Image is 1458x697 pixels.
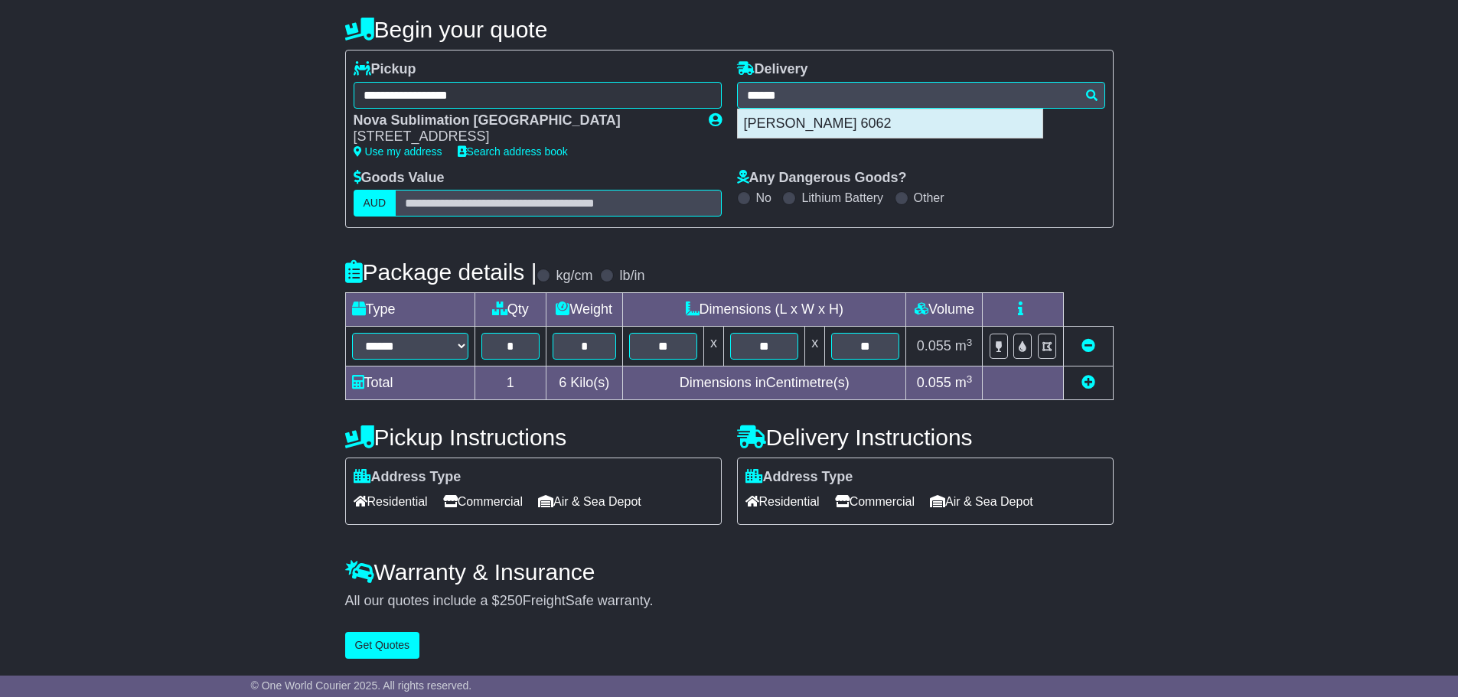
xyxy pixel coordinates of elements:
[354,112,693,129] div: Nova Sublimation [GEOGRAPHIC_DATA]
[704,327,724,366] td: x
[354,61,416,78] label: Pickup
[345,559,1114,585] h4: Warranty & Insurance
[622,293,906,327] td: Dimensions (L x W x H)
[475,366,546,400] td: 1
[345,17,1114,42] h4: Begin your quote
[345,593,1114,610] div: All our quotes include a $ FreightSafe warranty.
[737,61,808,78] label: Delivery
[1081,375,1095,390] a: Add new item
[801,191,883,205] label: Lithium Battery
[805,327,825,366] td: x
[354,129,693,145] div: [STREET_ADDRESS]
[737,425,1114,450] h4: Delivery Instructions
[354,170,445,187] label: Goods Value
[955,375,973,390] span: m
[458,145,568,158] a: Search address book
[756,191,771,205] label: No
[443,490,523,513] span: Commercial
[354,490,428,513] span: Residential
[738,109,1042,138] div: [PERSON_NAME] 6062
[930,490,1033,513] span: Air & Sea Depot
[345,259,537,285] h4: Package details |
[745,490,820,513] span: Residential
[619,268,644,285] label: lb/in
[622,366,906,400] td: Dimensions in Centimetre(s)
[538,490,641,513] span: Air & Sea Depot
[251,679,472,692] span: © One World Courier 2025. All rights reserved.
[546,293,622,327] td: Weight
[967,337,973,348] sup: 3
[967,373,973,385] sup: 3
[917,338,951,353] span: 0.055
[1081,338,1095,353] a: Remove this item
[354,469,462,486] label: Address Type
[500,593,523,608] span: 250
[745,469,853,486] label: Address Type
[354,190,396,217] label: AUD
[345,293,475,327] td: Type
[559,375,566,390] span: 6
[475,293,546,327] td: Qty
[835,490,915,513] span: Commercial
[906,293,983,327] td: Volume
[955,338,973,353] span: m
[556,268,592,285] label: kg/cm
[345,366,475,400] td: Total
[737,82,1105,109] typeahead: Please provide city
[354,145,442,158] a: Use my address
[345,632,420,659] button: Get Quotes
[546,366,622,400] td: Kilo(s)
[914,191,944,205] label: Other
[917,375,951,390] span: 0.055
[737,170,907,187] label: Any Dangerous Goods?
[345,425,722,450] h4: Pickup Instructions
